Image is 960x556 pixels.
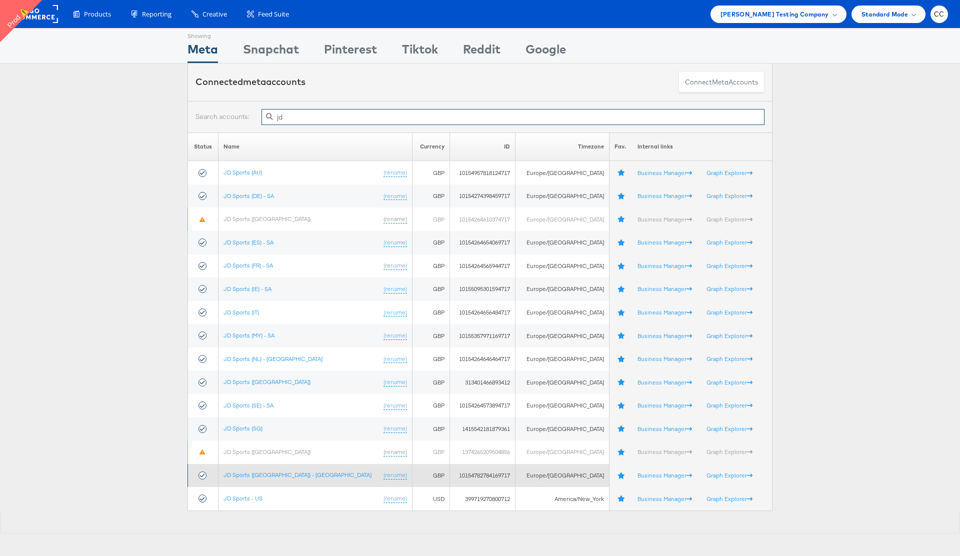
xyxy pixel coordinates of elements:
td: 10154274398459717 [450,184,515,208]
a: JD Sports (DE) - SA [223,192,274,199]
th: Name [218,132,412,161]
a: Graph Explorer [706,355,752,362]
td: USD [412,487,450,510]
div: Tiktok [402,40,438,63]
div: Meta [187,40,218,63]
a: (rename) [383,261,407,270]
span: Reporting [142,9,171,19]
a: JD Sports (ES) - SA [223,238,273,246]
td: GBP [412,184,450,208]
a: (rename) [383,285,407,293]
a: Graph Explorer [706,285,752,292]
td: Europe/[GEOGRAPHIC_DATA] [515,370,609,394]
td: Europe/[GEOGRAPHIC_DATA] [515,161,609,184]
td: 10155357971169717 [450,324,515,347]
a: Graph Explorer [706,471,752,479]
td: 10154264646464717 [450,347,515,371]
div: Pinterest [324,40,377,63]
a: Graph Explorer [706,401,752,409]
span: Feed Suite [258,9,289,19]
td: 10154264656484717 [450,301,515,324]
a: Business Manager [637,285,692,292]
td: Europe/[GEOGRAPHIC_DATA] [515,277,609,301]
td: GBP [412,440,450,464]
a: Business Manager [637,355,692,362]
td: GBP [412,301,450,324]
td: Europe/[GEOGRAPHIC_DATA] [515,254,609,278]
th: Timezone [515,132,609,161]
td: GBP [412,347,450,371]
td: Europe/[GEOGRAPHIC_DATA] [515,347,609,371]
td: 10154264573894717 [450,394,515,417]
a: (rename) [383,448,407,456]
a: Graph Explorer [706,448,752,455]
a: (rename) [383,215,407,223]
a: (rename) [383,192,407,200]
a: (rename) [383,308,407,317]
a: Graph Explorer [706,192,752,199]
td: 10154264565944717 [450,254,515,278]
a: JD Sports (IT) [223,308,259,316]
a: Graph Explorer [706,215,752,223]
td: 1374265209504856 [450,440,515,464]
a: JD Sports ([GEOGRAPHIC_DATA]) [223,378,310,385]
div: Google [525,40,566,63]
td: 313401466893412 [450,370,515,394]
div: Snapchat [243,40,299,63]
td: 10155095301594717 [450,277,515,301]
a: JD Sports ([GEOGRAPHIC_DATA]) [223,215,310,222]
a: Business Manager [637,425,692,432]
a: Graph Explorer [706,308,752,316]
a: Business Manager [637,401,692,409]
a: Business Manager [637,169,692,176]
span: CC [934,11,944,17]
td: Europe/[GEOGRAPHIC_DATA] [515,231,609,254]
a: (rename) [383,168,407,177]
a: JD Sports - US [223,494,262,502]
td: GBP [412,207,450,231]
a: Business Manager [637,238,692,246]
div: Reddit [463,40,500,63]
a: Business Manager [637,308,692,316]
a: Business Manager [637,262,692,269]
button: ConnectmetaAccounts [678,71,764,93]
a: Business Manager [637,192,692,199]
a: Business Manager [637,448,692,455]
a: (rename) [383,355,407,363]
span: [PERSON_NAME] Testing Company [720,9,829,19]
td: America/New_York [515,487,609,510]
input: Filter [261,109,764,125]
td: Europe/[GEOGRAPHIC_DATA] [515,464,609,487]
a: JD Sports (SE) - SA [223,401,273,409]
div: Showing [187,28,218,40]
a: (rename) [383,494,407,503]
th: Status [188,132,218,161]
a: JD Sports ([GEOGRAPHIC_DATA]) - [GEOGRAPHIC_DATA] [223,471,371,478]
td: GBP [412,231,450,254]
a: Graph Explorer [706,495,752,502]
a: (rename) [383,401,407,410]
td: GBP [412,370,450,394]
a: Business Manager [637,495,692,502]
td: 10154782784169717 [450,464,515,487]
a: JD Sports (IE) - SA [223,285,271,292]
td: 399719270800712 [450,487,515,510]
a: (rename) [383,424,407,433]
a: Graph Explorer [706,262,752,269]
a: JD Sports (AU) [223,168,262,176]
a: (rename) [383,471,407,479]
a: Business Manager [637,215,692,223]
a: Graph Explorer [706,238,752,246]
a: (rename) [383,331,407,340]
td: Europe/[GEOGRAPHIC_DATA] [515,417,609,440]
a: (rename) [383,238,407,247]
td: Europe/[GEOGRAPHIC_DATA] [515,207,609,231]
a: JD Sports ([GEOGRAPHIC_DATA]) [223,448,310,455]
a: Graph Explorer [706,425,752,432]
a: Graph Explorer [706,332,752,339]
a: JD Sports (FR) - SA [223,261,273,269]
a: Graph Explorer [706,169,752,176]
span: Standard Mode [861,9,908,19]
td: GBP [412,464,450,487]
td: GBP [412,254,450,278]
